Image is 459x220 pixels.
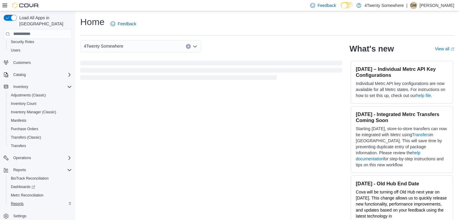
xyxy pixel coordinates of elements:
a: Transfers [8,142,28,149]
button: Inventory Count [6,99,74,108]
span: Feedback [317,2,336,8]
a: Inventory Manager (Classic) [8,108,59,116]
span: Inventory Count [8,100,72,107]
span: Security Roles [8,38,72,46]
span: Security Roles [11,39,34,44]
h3: [DATE] - Old Hub End Date [356,181,448,187]
span: Inventory [13,84,28,89]
span: Inventory Manager (Classic) [11,110,56,115]
button: Reports [11,166,28,174]
input: Dark Mode [341,2,353,8]
img: Cova [12,2,39,8]
a: Inventory Count [8,100,39,107]
span: BioTrack Reconciliation [8,175,72,182]
span: Reports [13,168,26,172]
span: Catalog [11,71,72,78]
span: Metrc Reconciliation [8,192,72,199]
span: Transfers (Classic) [8,134,72,141]
button: Security Roles [6,38,74,46]
button: Operations [11,154,33,162]
a: Reports [8,200,26,207]
button: Customers [1,58,74,67]
button: BioTrack Reconciliation [6,174,74,183]
span: Manifests [8,117,72,124]
button: Catalog [1,71,74,79]
span: Dashboards [8,183,72,190]
span: Manifests [11,118,26,123]
span: Transfers [8,142,72,149]
a: Users [8,47,23,54]
p: [PERSON_NAME] [419,2,454,9]
span: Purchase Orders [11,127,38,131]
p: | [406,2,407,9]
div: Greta Macabuhay [410,2,417,9]
button: Open list of options [193,44,197,49]
span: Transfers (Classic) [11,135,41,140]
span: Users [11,48,20,53]
button: Operations [1,154,74,162]
a: Feedback [108,18,139,30]
a: Customers [11,59,33,66]
span: Settings [11,212,72,220]
span: Dashboards [11,184,35,189]
span: Inventory Manager (Classic) [8,108,72,116]
span: Users [8,47,72,54]
a: Transfers [412,132,430,137]
button: Transfers [6,142,74,150]
p: 4Twenty Somewhere [364,2,404,9]
a: Purchase Orders [8,125,41,133]
h3: [DATE] - Integrated Metrc Transfers Coming Soon [356,111,448,123]
a: Security Roles [8,38,37,46]
a: BioTrack Reconciliation [8,175,51,182]
a: Adjustments (Classic) [8,92,48,99]
span: Adjustments (Classic) [8,92,72,99]
h2: What's new [349,44,394,54]
button: Metrc Reconciliation [6,191,74,200]
a: Manifests [8,117,29,124]
a: Metrc Reconciliation [8,192,46,199]
button: Inventory [11,83,30,90]
button: Clear input [186,44,191,49]
span: Load All Apps in [GEOGRAPHIC_DATA] [17,15,72,27]
span: Purchase Orders [8,125,72,133]
button: Catalog [11,71,28,78]
button: Reports [1,166,74,174]
span: Feedback [118,21,136,27]
svg: External link [451,47,454,51]
span: BioTrack Reconciliation [11,176,49,181]
button: Transfers (Classic) [6,133,74,142]
a: help documentation [356,150,420,161]
span: Catalog [13,72,26,77]
button: Inventory Manager (Classic) [6,108,74,116]
a: help file [416,93,431,98]
span: Operations [11,154,72,162]
span: Inventory [11,83,72,90]
span: Customers [11,59,72,66]
a: Settings [11,212,29,220]
span: Operations [13,156,31,160]
button: Adjustments (Classic) [6,91,74,99]
span: Settings [13,214,26,218]
span: GM [410,2,416,9]
span: 4Twenty Somewhere [84,42,123,50]
span: Loading [80,62,342,81]
span: Reports [8,200,72,207]
h3: [DATE] – Individual Metrc API Key Configurations [356,66,448,78]
button: Users [6,46,74,55]
a: Dashboards [6,183,74,191]
span: Reports [11,166,72,174]
span: Metrc Reconciliation [11,193,43,198]
span: Transfers [11,143,26,148]
a: View allExternal link [435,46,454,51]
a: Transfers (Classic) [8,134,43,141]
span: Inventory Count [11,101,37,106]
span: Reports [11,201,24,206]
button: Reports [6,200,74,208]
button: Manifests [6,116,74,125]
h1: Home [80,16,104,28]
span: Adjustments (Classic) [11,93,46,98]
p: Starting [DATE], store-to-store transfers can now be integrated with Metrc using in [GEOGRAPHIC_D... [356,126,448,168]
span: Customers [13,60,31,65]
button: Inventory [1,83,74,91]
